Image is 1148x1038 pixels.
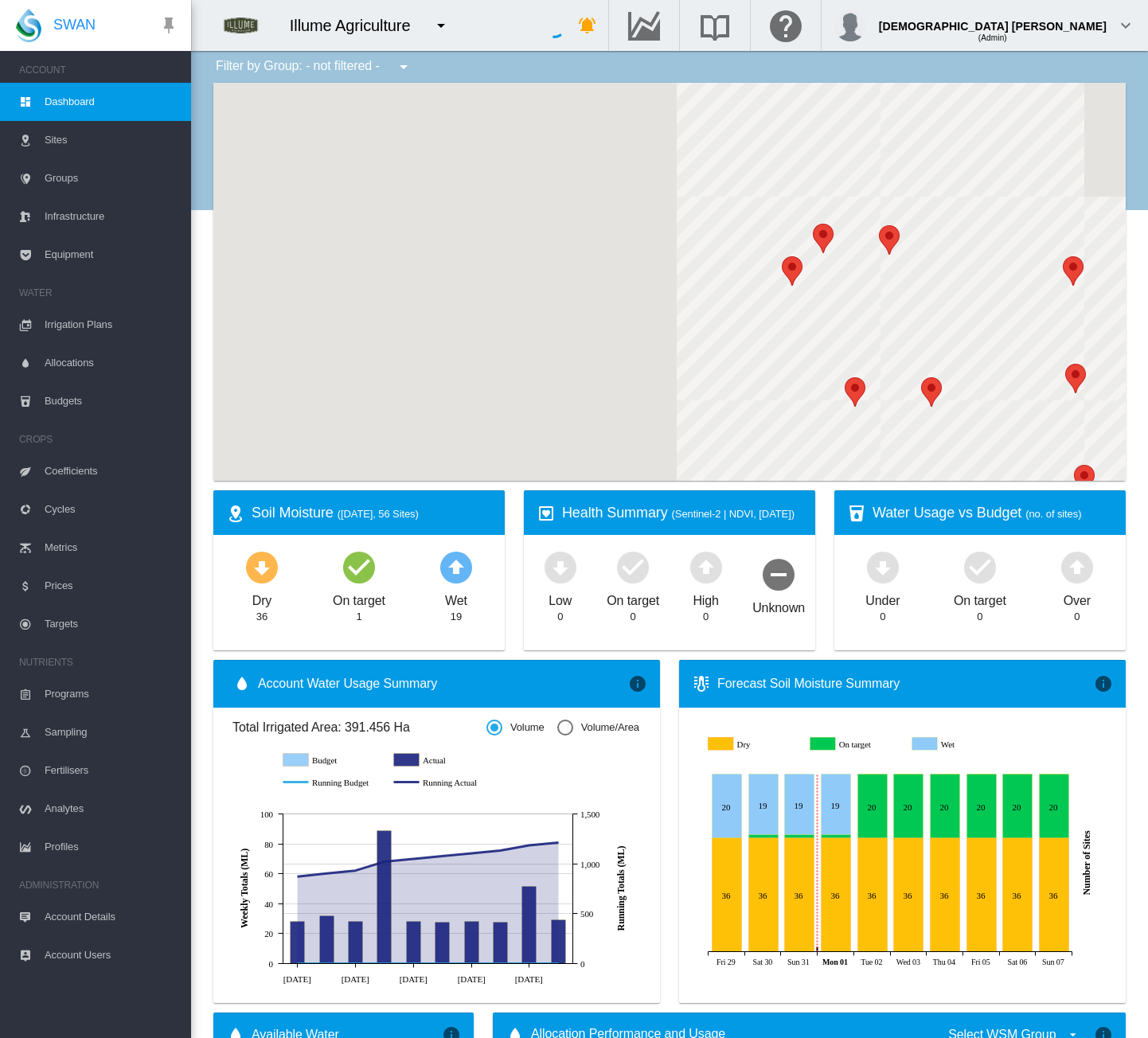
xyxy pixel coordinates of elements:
[672,508,795,520] span: (Sentinel-2 | NDVI, [DATE])
[1094,674,1113,693] md-icon: icon-information
[1064,586,1091,610] div: Over
[437,548,475,586] md-icon: icon-arrow-up-bold-circle
[394,753,489,767] g: Actual
[264,899,273,909] tspan: 40
[687,548,725,586] md-icon: icon-arrow-up-bold-circle
[377,830,392,963] g: Actual Jul 20 88.57
[572,10,603,41] button: icon-bell-ring
[45,306,178,344] span: Irrigation Plans
[497,960,503,966] circle: Running Budget Aug 17 0
[400,974,428,983] tspan: [DATE]
[431,16,451,35] md-icon: icon-menu-down
[693,586,719,610] div: High
[767,16,805,35] md-icon: Click here for help
[580,909,594,919] tspan: 500
[388,51,420,83] button: icon-menu-down
[439,960,445,966] circle: Running Budget Aug 3 0
[394,57,413,76] md-icon: icon-menu-down
[894,838,923,952] g: Dry Sep 03, 2025 36
[759,555,798,593] md-icon: icon-minus-circle
[45,121,178,159] span: Sites
[45,898,178,936] span: Account Details
[552,919,566,963] g: Actual Aug 31 29
[717,958,736,966] tspan: Fri 29
[342,974,369,983] tspan: [DATE]
[880,610,885,624] div: 0
[45,490,178,529] span: Cycles
[264,840,273,849] tspan: 80
[338,508,419,520] span: ([DATE], 56 Sites)
[356,610,361,624] div: 1
[1040,775,1069,838] g: On target Sep 07, 2025 20
[822,775,851,835] g: Wet Sep 01, 2025 19
[45,83,178,121] span: Dashboard
[557,610,563,624] div: 0
[260,810,274,819] tspan: 100
[45,197,178,236] span: Infrastructure
[497,847,503,853] circle: Running Actual Aug 17 1,132.56
[752,593,805,617] div: Unknown
[865,586,900,610] div: Under
[232,674,252,693] md-icon: icon-water
[525,960,532,966] circle: Running Budget Aug 24 0
[264,869,273,879] tspan: 60
[486,720,545,736] md-radio-button: Volume
[290,14,425,37] div: Illume Agriculture
[252,586,272,610] div: Dry
[580,860,600,869] tspan: 1,000
[1065,364,1086,393] div: NDVI: SHA 382-10 S
[954,586,1006,610] div: On target
[753,958,773,966] tspan: Sat 30
[1003,775,1033,838] g: On target Sep 06, 2025 20
[294,873,300,880] circle: Running Actual Jun 29 871.95
[394,775,489,790] g: Running Actual
[291,921,305,963] g: Actual Jun 29 28.44
[749,835,779,838] g: On target Aug 30, 2025 1
[525,842,532,849] circle: Running Actual Aug 24 1,184.15
[580,959,585,969] tspan: 0
[782,256,802,286] div: NDVI: SHA 382-09 W
[381,858,387,864] circle: Running Actual Jul 20 1,020.62
[1003,838,1033,952] g: Dry Sep 06, 2025 36
[410,856,416,862] circle: Running Actual Jul 27 1,049.06
[294,960,300,966] circle: Running Budget Jun 29 0
[159,16,178,35] md-icon: icon-pin
[967,775,997,838] g: On target Sep 05, 2025 20
[352,960,358,966] circle: Running Budget Jul 13 0
[1074,465,1095,494] div: NDVI: SHA 382-11 N
[858,838,888,952] g: Dry Sep 02, 2025 36
[537,504,556,523] md-icon: icon-heart-box-outline
[45,159,178,197] span: Groups
[931,838,960,952] g: Dry Sep 04, 2025 36
[515,974,543,983] tspan: [DATE]
[614,548,652,586] md-icon: icon-checkbox-marked-circle
[933,958,955,966] tspan: Thu 04
[931,775,960,838] g: On target Sep 04, 2025 20
[578,16,597,35] md-icon: icon-bell-ring
[631,610,636,624] div: 0
[785,835,814,838] g: On target Aug 31, 2025 1
[607,586,659,610] div: On target
[45,344,178,382] span: Allocations
[1040,838,1069,952] g: Dry Sep 07, 2025 36
[381,960,387,966] circle: Running Budget Jul 20 0
[787,958,810,966] tspan: Sun 31
[749,775,779,835] g: Wet Aug 30, 2025 19
[1058,548,1096,586] md-icon: icon-arrow-up-bold-circle
[45,675,178,713] span: Programs
[879,12,1107,28] div: [DEMOGRAPHIC_DATA] [PERSON_NAME]
[256,610,267,624] div: 36
[53,15,96,35] span: SWAN
[749,838,779,952] g: Dry Aug 30, 2025 36
[283,974,311,983] tspan: [DATE]
[822,838,851,952] g: Dry Sep 01, 2025 36
[226,504,245,523] md-icon: icon-map-marker-radius
[967,838,997,952] g: Dry Sep 05, 2025 36
[468,960,474,966] circle: Running Budget Aug 10 0
[352,867,358,873] circle: Running Actual Jul 13 932.05
[19,280,178,306] span: WATER
[1025,508,1081,520] span: (no. of sites)
[1074,610,1080,624] div: 0
[19,427,178,452] span: CROPS
[425,10,457,41] button: icon-menu-down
